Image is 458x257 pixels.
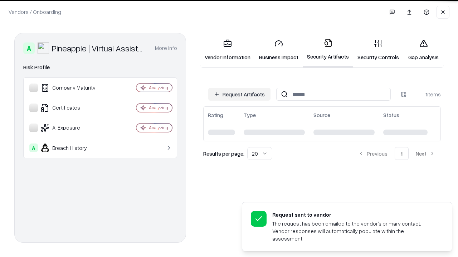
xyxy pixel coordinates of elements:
div: Breach History [29,143,115,152]
a: Business Impact [255,34,303,67]
div: A [23,42,35,54]
a: Security Controls [353,34,403,67]
a: Security Artifacts [303,33,353,67]
div: The request has been emailed to the vendor’s primary contact. Vendor responses will automatically... [272,220,435,242]
div: Analyzing [149,85,168,91]
button: Request Artifacts [208,88,271,101]
div: AI Exposure [29,124,115,132]
img: Pineapple | Virtual Assistant Agency [38,42,49,54]
p: Vendors / Onboarding [9,8,61,16]
div: Certificates [29,104,115,112]
div: Status [383,111,399,119]
div: Company Maturity [29,84,115,92]
div: Analyzing [149,125,168,131]
nav: pagination [352,147,441,160]
div: Analyzing [149,105,168,111]
div: Source [313,111,330,119]
a: Gap Analysis [403,34,444,67]
div: Rating [208,111,223,119]
div: Risk Profile [23,63,177,72]
div: 1 items [412,91,441,98]
button: More info [155,42,177,55]
a: Vendor Information [200,34,255,67]
div: A [29,143,38,152]
p: Results per page: [203,150,244,157]
div: Request sent to vendor [272,211,435,218]
div: Pineapple | Virtual Assistant Agency [52,42,146,54]
div: Type [244,111,256,119]
button: 1 [395,147,409,160]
